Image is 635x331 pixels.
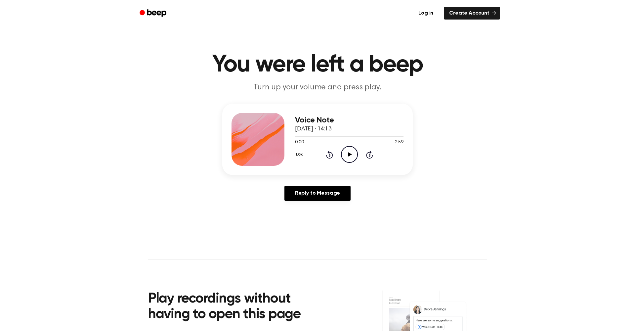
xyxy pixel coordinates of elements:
[395,139,403,146] span: 2:59
[412,6,440,21] a: Log in
[444,7,500,20] a: Create Account
[190,82,444,93] p: Turn up your volume and press play.
[295,116,403,125] h3: Voice Note
[148,291,326,323] h2: Play recordings without having to open this page
[284,186,351,201] a: Reply to Message
[135,7,172,20] a: Beep
[295,126,331,132] span: [DATE] · 14:13
[148,53,487,77] h1: You were left a beep
[295,139,304,146] span: 0:00
[295,149,305,160] button: 1.0x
